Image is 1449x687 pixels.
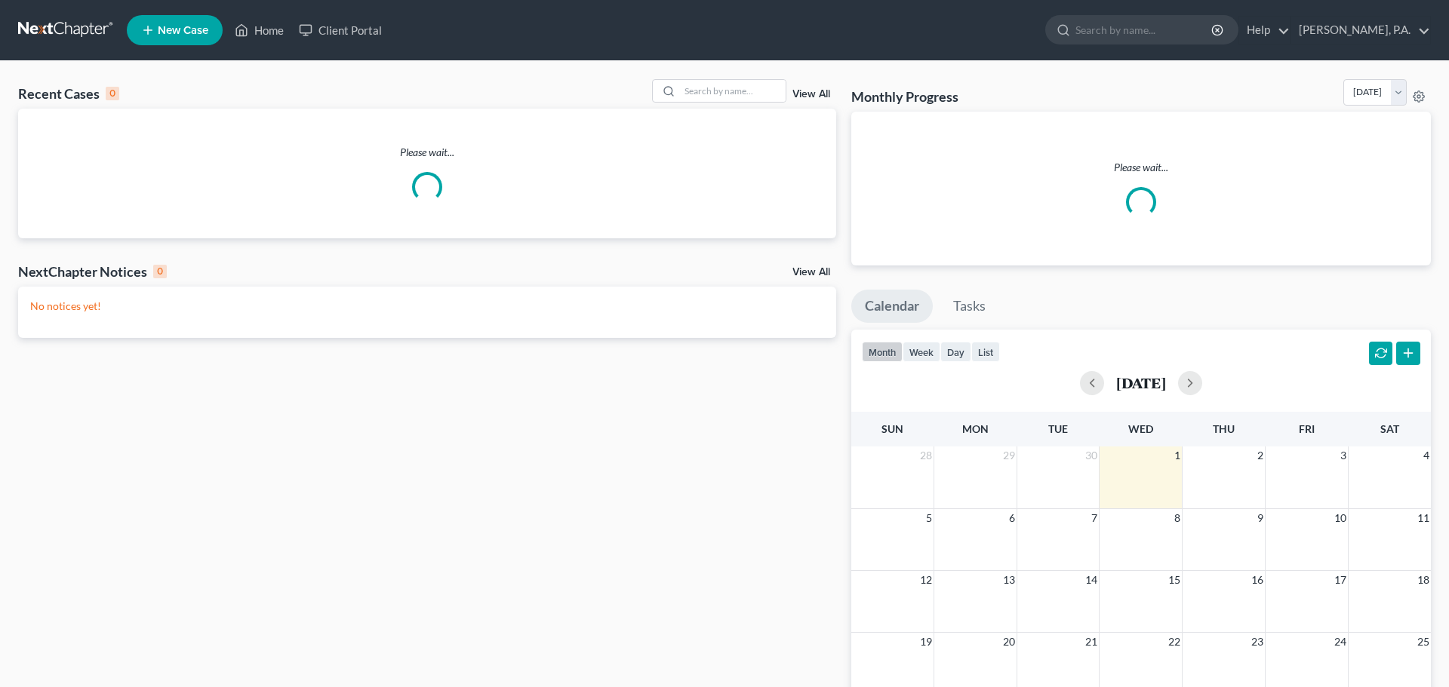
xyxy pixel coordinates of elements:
span: 30 [1084,446,1099,465]
h2: [DATE] [1116,375,1166,391]
span: 19 [918,633,934,651]
span: 25 [1416,633,1431,651]
span: Mon [962,422,989,435]
input: Search by name... [1075,16,1214,44]
div: 0 [106,87,119,100]
a: Calendar [851,290,933,323]
span: Tue [1048,422,1068,435]
span: 6 [1008,509,1017,527]
p: Please wait... [863,160,1419,175]
a: View All [792,89,830,100]
span: 3 [1339,446,1348,465]
a: Client Portal [291,17,389,44]
a: Home [227,17,291,44]
span: Fri [1299,422,1315,435]
a: [PERSON_NAME], P.A. [1291,17,1430,44]
span: 9 [1256,509,1265,527]
span: 12 [918,571,934,589]
span: 24 [1333,633,1348,651]
span: 10 [1333,509,1348,527]
button: list [971,342,1000,362]
h3: Monthly Progress [851,87,958,106]
button: week [903,342,940,362]
span: 28 [918,446,934,465]
span: Sat [1380,422,1399,435]
p: Please wait... [18,145,836,160]
button: month [862,342,903,362]
span: 18 [1416,571,1431,589]
span: 11 [1416,509,1431,527]
a: Tasks [940,290,999,323]
div: Recent Cases [18,84,119,103]
span: 20 [1001,633,1017,651]
input: Search by name... [680,80,786,102]
span: 16 [1250,571,1265,589]
div: NextChapter Notices [18,262,167,281]
span: 14 [1084,571,1099,589]
span: Sun [881,422,903,435]
span: 23 [1250,633,1265,651]
span: 13 [1001,571,1017,589]
span: 8 [1173,509,1182,527]
span: 4 [1422,446,1431,465]
a: View All [792,267,830,278]
span: 5 [924,509,934,527]
span: Wed [1128,422,1153,435]
span: 21 [1084,633,1099,651]
span: 7 [1090,509,1099,527]
span: 15 [1167,571,1182,589]
span: Thu [1213,422,1235,435]
div: 0 [153,265,167,278]
span: 29 [1001,446,1017,465]
span: 1 [1173,446,1182,465]
span: New Case [158,25,208,36]
span: 17 [1333,571,1348,589]
button: day [940,342,971,362]
span: 22 [1167,633,1182,651]
p: No notices yet! [30,299,824,314]
span: 2 [1256,446,1265,465]
a: Help [1239,17,1290,44]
